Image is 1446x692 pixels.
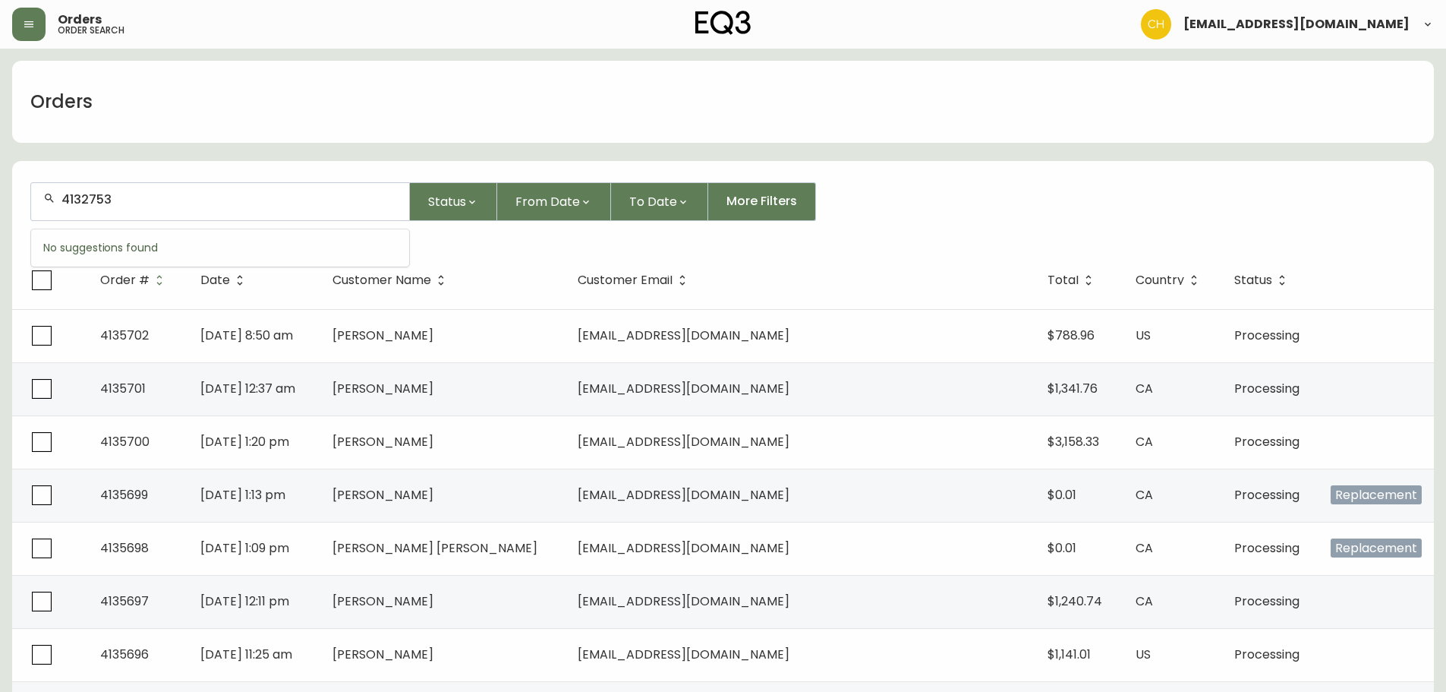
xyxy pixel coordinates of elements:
span: 4135699 [100,486,148,504]
span: Processing [1234,380,1300,397]
span: [EMAIL_ADDRESS][DOMAIN_NAME] [578,592,789,610]
input: Search [61,192,397,207]
span: Processing [1234,327,1300,344]
h5: order search [58,26,124,35]
div: No suggestions found [31,229,409,267]
span: $0.01 [1047,486,1076,504]
span: 4135698 [100,539,149,557]
button: More Filters [708,182,816,221]
span: [EMAIL_ADDRESS][DOMAIN_NAME] [578,327,789,344]
span: $1,240.74 [1047,592,1102,610]
span: From Date [515,192,580,211]
span: Processing [1234,539,1300,557]
span: [PERSON_NAME] [332,646,433,663]
span: [DATE] 8:50 am [200,327,293,344]
span: [EMAIL_ADDRESS][DOMAIN_NAME] [578,433,789,450]
span: $788.96 [1047,327,1095,344]
span: [EMAIL_ADDRESS][DOMAIN_NAME] [578,486,789,504]
span: US [1136,646,1151,663]
span: Date [200,273,250,287]
span: $3,158.33 [1047,433,1099,450]
span: Customer Name [332,273,451,287]
span: CA [1136,486,1153,504]
span: [EMAIL_ADDRESS][DOMAIN_NAME] [578,646,789,663]
img: 6288462cea190ebb98a2c2f3c744dd7e [1141,9,1171,39]
span: Customer Name [332,276,431,285]
span: $1,341.76 [1047,380,1098,397]
span: [EMAIL_ADDRESS][DOMAIN_NAME] [578,539,789,557]
span: 4135701 [100,380,146,397]
button: To Date [611,182,708,221]
span: Processing [1234,433,1300,450]
span: [PERSON_NAME] [332,327,433,344]
span: 4135697 [100,592,149,610]
span: Order # [100,273,169,287]
span: 4135702 [100,327,149,344]
span: Replacement [1331,539,1422,558]
span: [EMAIL_ADDRESS][DOMAIN_NAME] [1183,18,1410,30]
span: [PERSON_NAME] [332,486,433,504]
span: [PERSON_NAME] [332,592,433,610]
span: [DATE] 1:09 pm [200,539,289,557]
span: Country [1136,276,1184,285]
span: Status [1234,273,1292,287]
span: Processing [1234,486,1300,504]
h1: Orders [30,89,93,115]
span: Order # [100,276,150,285]
span: US [1136,327,1151,344]
span: [PERSON_NAME] [332,380,433,397]
span: [PERSON_NAME] [PERSON_NAME] [332,539,537,557]
span: $1,141.01 [1047,646,1091,663]
span: $0.01 [1047,539,1076,557]
span: [EMAIL_ADDRESS][DOMAIN_NAME] [578,380,789,397]
img: logo [695,11,751,35]
span: Orders [58,14,102,26]
span: Customer Email [578,276,673,285]
span: Processing [1234,592,1300,610]
button: Status [410,182,497,221]
span: [DATE] 1:20 pm [200,433,289,450]
span: Total [1047,273,1098,287]
span: [DATE] 11:25 am [200,646,292,663]
span: Processing [1234,646,1300,663]
span: CA [1136,592,1153,610]
span: Country [1136,273,1204,287]
span: Date [200,276,230,285]
span: [DATE] 12:37 am [200,380,295,397]
span: [DATE] 12:11 pm [200,592,289,610]
span: 4135696 [100,646,149,663]
span: Total [1047,276,1079,285]
span: CA [1136,380,1153,397]
span: Replacement [1331,485,1422,504]
span: Status [428,192,466,211]
span: CA [1136,433,1153,450]
span: Customer Email [578,273,692,287]
span: To Date [629,192,677,211]
span: [DATE] 1:13 pm [200,486,285,504]
span: 4135700 [100,433,150,450]
button: From Date [497,182,611,221]
span: [PERSON_NAME] [332,433,433,450]
span: Status [1234,276,1272,285]
span: CA [1136,539,1153,557]
span: More Filters [726,193,797,210]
